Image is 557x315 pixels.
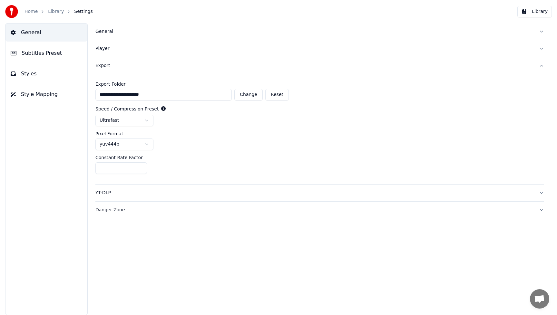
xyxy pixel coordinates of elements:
span: Styles [21,70,37,78]
button: Player [95,40,544,57]
a: Home [24,8,38,15]
a: Library [48,8,64,15]
div: Open chat [530,289,549,309]
button: General [95,23,544,40]
span: Style Mapping [21,91,58,98]
span: Settings [74,8,93,15]
div: Player [95,45,534,52]
button: Style Mapping [5,85,87,103]
button: Danger Zone [95,202,544,218]
button: Subtitles Preset [5,44,87,62]
button: Reset [265,89,289,100]
div: YT-DLP [95,190,534,196]
button: Styles [5,65,87,83]
span: General [21,29,41,36]
button: General [5,24,87,42]
button: Library [517,6,552,17]
img: youka [5,5,18,18]
label: Pixel Format [95,131,123,136]
button: Change [234,89,263,100]
label: Constant Rate Factor [95,155,143,160]
div: Export [95,62,534,69]
span: Subtitles Preset [22,49,62,57]
nav: breadcrumb [24,8,93,15]
label: Speed / Compression Preset [95,107,159,111]
button: Export [95,57,544,74]
div: Export [95,74,544,184]
button: YT-DLP [95,185,544,201]
label: Export Folder [95,82,289,86]
div: General [95,28,534,35]
div: Danger Zone [95,207,534,213]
